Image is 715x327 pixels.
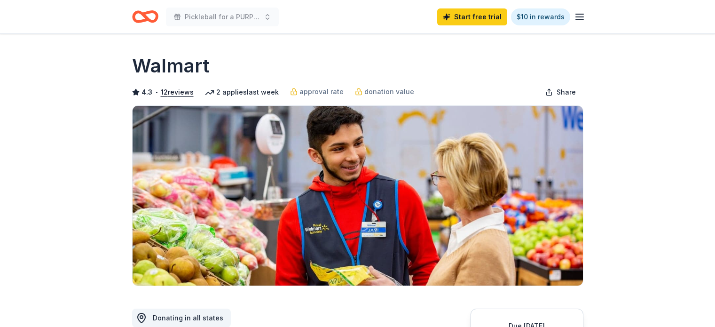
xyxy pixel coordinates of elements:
span: 4.3 [141,87,152,98]
span: donation value [364,86,414,97]
a: Start free trial [437,8,507,25]
img: Image for Walmart [133,106,583,286]
span: approval rate [299,86,344,97]
button: 12reviews [161,87,194,98]
div: 2 applies last week [205,87,279,98]
span: • [155,88,158,96]
button: Pickleball for a PURPOSE [166,8,279,26]
a: donation value [355,86,414,97]
span: Donating in all states [153,314,223,322]
span: Pickleball for a PURPOSE [185,11,260,23]
h1: Walmart [132,53,210,79]
a: Home [132,6,158,28]
a: approval rate [290,86,344,97]
button: Share [538,83,583,102]
span: Share [557,87,576,98]
a: $10 in rewards [511,8,570,25]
